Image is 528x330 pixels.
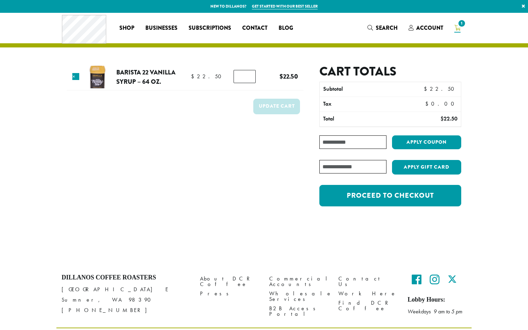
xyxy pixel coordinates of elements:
h5: Lobby Hours: [408,296,466,304]
span: $ [280,72,283,81]
h4: Dillanos Coffee Roasters [62,274,190,282]
span: $ [440,115,444,122]
a: Commercial Accounts [269,274,328,289]
span: Search [376,24,398,32]
a: Get started with our best seller [252,3,318,9]
img: Barista 22 Vanilla Syrup - 64 oz. [87,66,109,88]
span: $ [424,85,430,92]
a: Wholesale Services [269,289,328,304]
span: $ [191,73,197,80]
span: Businesses [145,24,177,33]
input: Product quantity [234,70,256,83]
bdi: 22.50 [424,85,457,92]
a: B2B Access Portal [269,304,328,319]
bdi: 22.50 [440,115,457,122]
span: Shop [119,24,134,33]
a: Press [200,289,259,298]
a: Remove this item [72,73,79,80]
span: Account [416,24,443,32]
h2: Cart totals [319,64,461,79]
em: Weekdays 9 am to 5 pm [408,308,462,315]
th: Tax [320,97,420,112]
a: About DCR Coffee [200,274,259,289]
a: Barista 22 Vanilla Syrup – 64 oz. [116,68,175,87]
span: Blog [279,24,293,33]
a: Work Here [338,289,397,298]
a: Proceed to checkout [319,185,461,206]
a: Contact Us [338,274,397,289]
span: $ [425,100,431,107]
bdi: 22.50 [191,73,225,80]
th: Total [320,112,404,126]
button: Apply Gift Card [392,160,461,175]
span: 1 [457,19,466,28]
bdi: 0.00 [425,100,457,107]
span: Subscriptions [189,24,231,33]
button: Update cart [253,99,300,114]
a: Search [362,22,403,34]
button: Apply coupon [392,135,461,150]
bdi: 22.50 [280,72,298,81]
a: Shop [114,23,140,34]
span: Contact [242,24,267,33]
a: Find DCR Coffee [338,298,397,313]
p: [GEOGRAPHIC_DATA] E Sumner, WA 98390 [PHONE_NUMBER] [62,284,190,315]
th: Subtotal [320,82,404,97]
